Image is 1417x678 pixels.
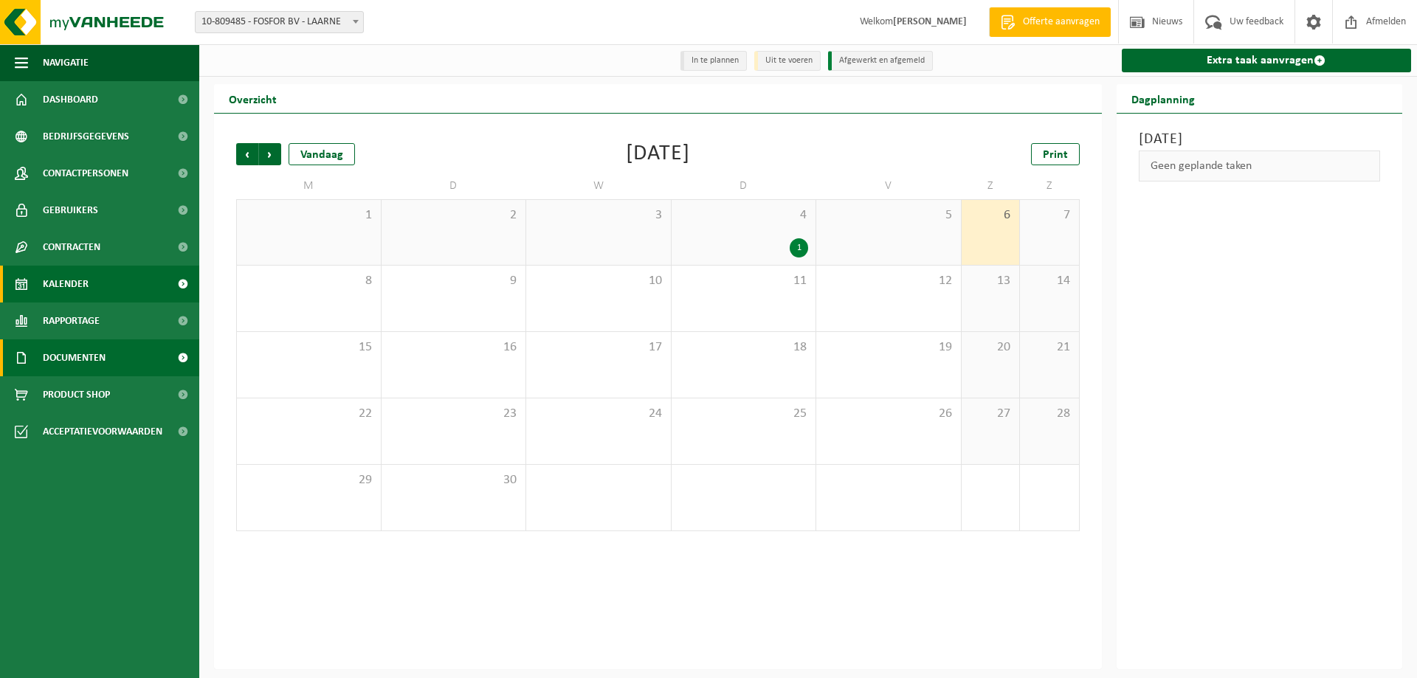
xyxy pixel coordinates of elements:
[43,229,100,266] span: Contracten
[43,302,100,339] span: Rapportage
[534,406,663,422] span: 24
[244,273,373,289] span: 8
[790,238,808,257] div: 1
[679,406,809,422] span: 25
[244,207,373,224] span: 1
[43,44,89,81] span: Navigatie
[244,472,373,488] span: 29
[1117,84,1210,113] h2: Dagplanning
[1019,15,1103,30] span: Offerte aanvragen
[1122,49,1412,72] a: Extra taak aanvragen
[1031,143,1080,165] a: Print
[989,7,1111,37] a: Offerte aanvragen
[382,173,527,199] td: D
[389,273,519,289] span: 9
[389,406,519,422] span: 23
[893,16,967,27] strong: [PERSON_NAME]
[534,207,663,224] span: 3
[244,406,373,422] span: 22
[259,143,281,165] span: Volgende
[526,173,672,199] td: W
[389,339,519,356] span: 16
[534,273,663,289] span: 10
[679,273,809,289] span: 11
[754,51,821,71] li: Uit te voeren
[43,266,89,302] span: Kalender
[244,339,373,356] span: 15
[824,406,954,422] span: 26
[43,339,106,376] span: Documenten
[1043,149,1068,161] span: Print
[43,81,98,118] span: Dashboard
[672,173,817,199] td: D
[289,143,355,165] div: Vandaag
[828,51,933,71] li: Afgewerkt en afgemeld
[969,207,1013,224] span: 6
[43,192,98,229] span: Gebruikers
[43,413,162,450] span: Acceptatievoorwaarden
[679,207,809,224] span: 4
[195,11,364,33] span: 10-809485 - FOSFOR BV - LAARNE
[1139,128,1381,151] h3: [DATE]
[969,406,1013,422] span: 27
[1020,173,1079,199] td: Z
[824,207,954,224] span: 5
[824,273,954,289] span: 12
[816,173,962,199] td: V
[1027,406,1071,422] span: 28
[43,155,128,192] span: Contactpersonen
[824,339,954,356] span: 19
[43,376,110,413] span: Product Shop
[196,12,363,32] span: 10-809485 - FOSFOR BV - LAARNE
[389,472,519,488] span: 30
[1027,339,1071,356] span: 21
[389,207,519,224] span: 2
[214,84,292,113] h2: Overzicht
[1027,207,1071,224] span: 7
[962,173,1021,199] td: Z
[1139,151,1381,181] div: Geen geplande taken
[969,273,1013,289] span: 13
[236,173,382,199] td: M
[43,118,129,155] span: Bedrijfsgegevens
[1027,273,1071,289] span: 14
[236,143,258,165] span: Vorige
[626,143,690,165] div: [DATE]
[534,339,663,356] span: 17
[680,51,747,71] li: In te plannen
[679,339,809,356] span: 18
[969,339,1013,356] span: 20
